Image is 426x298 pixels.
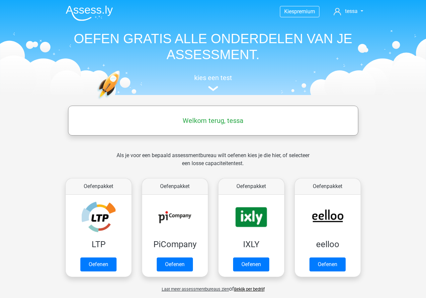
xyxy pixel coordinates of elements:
[234,287,265,292] a: Bekijk per bedrijf
[60,280,366,293] div: of
[60,74,366,82] h5: kies een test
[60,74,366,91] a: kies een test
[162,287,229,292] span: Laat meer assessmentbureaus zien
[208,86,218,91] img: assessment
[80,257,117,271] a: Oefenen
[97,70,146,131] img: oefenen
[60,31,366,62] h1: OEFEN GRATIS ALLE ONDERDELEN VAN JE ASSESSMENT.
[280,7,319,16] a: Kiespremium
[284,8,294,15] span: Kies
[331,7,366,15] a: tessa
[345,8,358,14] span: tessa
[71,117,355,125] h5: Welkom terug, tessa
[157,257,193,271] a: Oefenen
[233,257,269,271] a: Oefenen
[294,8,315,15] span: premium
[66,5,113,21] img: Assessly
[309,257,346,271] a: Oefenen
[111,151,315,175] div: Als je voor een bepaald assessmentbureau wilt oefenen kies je die hier, of selecteer een losse ca...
